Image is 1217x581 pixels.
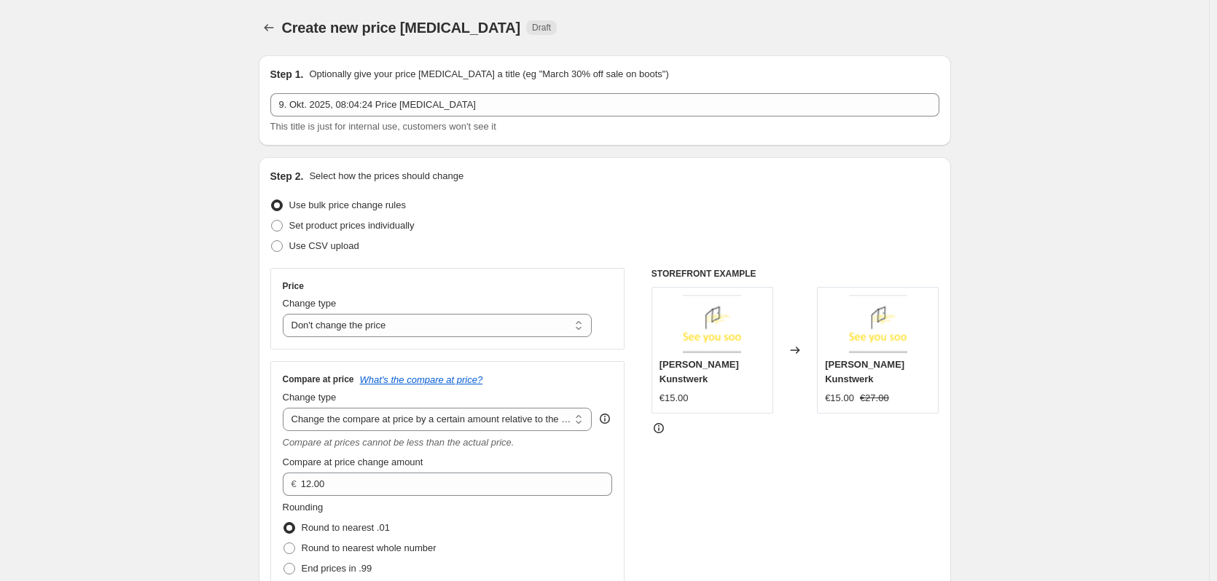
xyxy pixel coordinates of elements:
[309,67,668,82] p: Optionally give your price [MEDICAL_DATA] a title (eg "March 30% off sale on boots")
[283,280,304,292] h3: Price
[849,295,907,353] img: img_80x.png
[283,392,337,403] span: Change type
[302,522,390,533] span: Round to nearest .01
[660,391,689,406] div: €15.00
[825,359,904,384] span: [PERSON_NAME] Kunstwerk
[302,542,437,553] span: Round to nearest whole number
[532,22,551,33] span: Draft
[860,391,889,406] strike: €27.00
[660,359,739,384] span: [PERSON_NAME] Kunstwerk
[282,20,521,36] span: Create new price [MEDICAL_DATA]
[270,121,496,132] span: This title is just for internal use, customers won't see it
[270,93,939,116] input: 30% off holiday sale
[301,473,590,496] input: 12.00
[360,374,483,385] button: What's the compare at price?
[309,169,463,183] p: Select how the prices should change
[651,268,939,280] h6: STOREFRONT EXAMPLE
[270,169,304,183] h2: Step 2.
[825,391,854,406] div: €15.00
[302,563,372,574] span: End prices in .99
[270,67,304,82] h2: Step 1.
[598,411,612,426] div: help
[683,295,741,353] img: img_80x.png
[289,220,415,231] span: Set product prices individually
[289,199,406,210] span: Use bulk price change rules
[283,456,423,467] span: Compare at price change amount
[289,240,359,251] span: Use CSV upload
[283,373,354,385] h3: Compare at price
[283,298,337,309] span: Change type
[283,437,514,448] i: Compare at prices cannot be less than the actual price.
[259,17,279,38] button: Price change jobs
[291,478,297,489] span: €
[283,502,324,513] span: Rounding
